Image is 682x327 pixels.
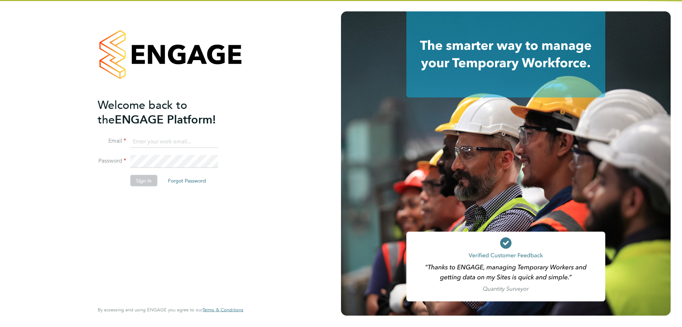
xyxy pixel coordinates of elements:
input: Enter your work email... [130,135,218,148]
span: Welcome back to the [98,98,187,126]
label: Email [98,137,126,145]
span: By accessing and using ENGAGE you agree to our [98,307,243,313]
a: Terms & Conditions [202,307,243,313]
span: Terms & Conditions [202,307,243,313]
button: Sign In [130,175,157,186]
button: Forgot Password [162,175,212,186]
h2: ENGAGE Platform! [98,97,236,127]
label: Password [98,157,126,165]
